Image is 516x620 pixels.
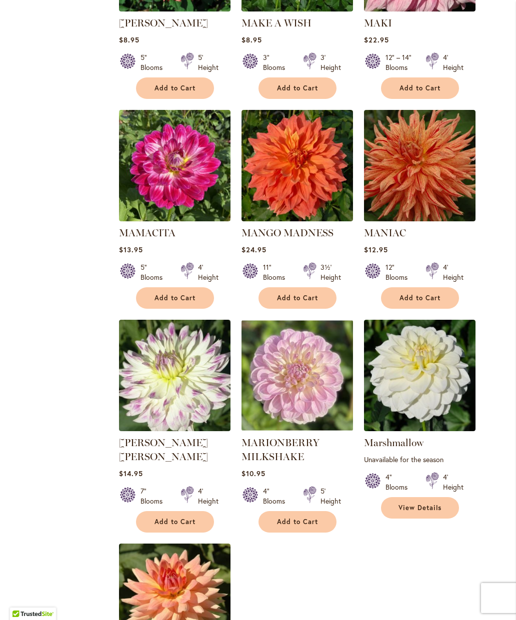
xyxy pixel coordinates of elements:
div: 4' Height [198,262,218,282]
div: 12" Blooms [385,262,413,282]
img: Mango Madness [241,110,353,221]
span: $12.95 [364,245,388,254]
div: 3½' Height [320,262,341,282]
span: Add to Cart [154,294,195,302]
span: $10.95 [241,469,265,478]
span: Add to Cart [399,294,440,302]
a: MAMACITA [119,227,175,239]
button: Add to Cart [258,511,336,533]
span: $8.95 [241,35,262,44]
div: 4' Height [443,262,463,282]
div: 3' Height [320,52,341,72]
a: MARIONBERRY MILKSHAKE [241,437,319,463]
span: Add to Cart [154,518,195,526]
iframe: Launch Accessibility Center [7,585,35,613]
a: MAKI [364,4,475,13]
div: 4" Blooms [263,486,291,506]
img: Mamacita [119,110,230,221]
a: MANIAC [364,227,406,239]
button: Add to Cart [136,287,214,309]
div: 3" Blooms [263,52,291,72]
span: $8.95 [119,35,139,44]
img: Marshmallow [364,320,475,431]
span: Add to Cart [399,84,440,92]
div: 4" Blooms [385,472,413,492]
img: MARIONBERRY MILKSHAKE [241,320,353,431]
span: Add to Cart [277,84,318,92]
span: Add to Cart [277,518,318,526]
span: View Details [398,504,441,512]
div: 5" Blooms [140,52,168,72]
span: $14.95 [119,469,143,478]
img: MARGARET ELLEN [119,320,230,431]
span: $22.95 [364,35,389,44]
a: MAKE A WISH [241,17,311,29]
div: 4' Height [443,52,463,72]
button: Add to Cart [258,77,336,99]
a: Marshmallow [364,437,423,449]
div: 5" Blooms [140,262,168,282]
a: View Details [381,497,459,519]
a: MANGO MADNESS [241,227,333,239]
a: MARGARET ELLEN [119,424,230,433]
a: MARIONBERRY MILKSHAKE [241,424,353,433]
a: MAKI [364,17,392,29]
button: Add to Cart [381,287,459,309]
span: $24.95 [241,245,266,254]
p: Unavailable for the season [364,455,475,464]
span: Add to Cart [154,84,195,92]
div: 4' Height [443,472,463,492]
button: Add to Cart [136,511,214,533]
div: 12" – 14" Blooms [385,52,413,72]
div: 5' Height [320,486,341,506]
button: Add to Cart [258,287,336,309]
button: Add to Cart [136,77,214,99]
a: MAI TAI [119,4,230,13]
div: 11" Blooms [263,262,291,282]
button: Add to Cart [381,77,459,99]
img: Maniac [364,110,475,221]
a: MAKE A WISH [241,4,353,13]
a: [PERSON_NAME] [119,17,208,29]
span: Add to Cart [277,294,318,302]
div: 7" Blooms [140,486,168,506]
a: Marshmallow [364,424,475,433]
div: 4' Height [198,486,218,506]
a: Maniac [364,214,475,223]
a: Mamacita [119,214,230,223]
a: [PERSON_NAME] [PERSON_NAME] [119,437,208,463]
span: $13.95 [119,245,143,254]
div: 5' Height [198,52,218,72]
a: Mango Madness [241,214,353,223]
